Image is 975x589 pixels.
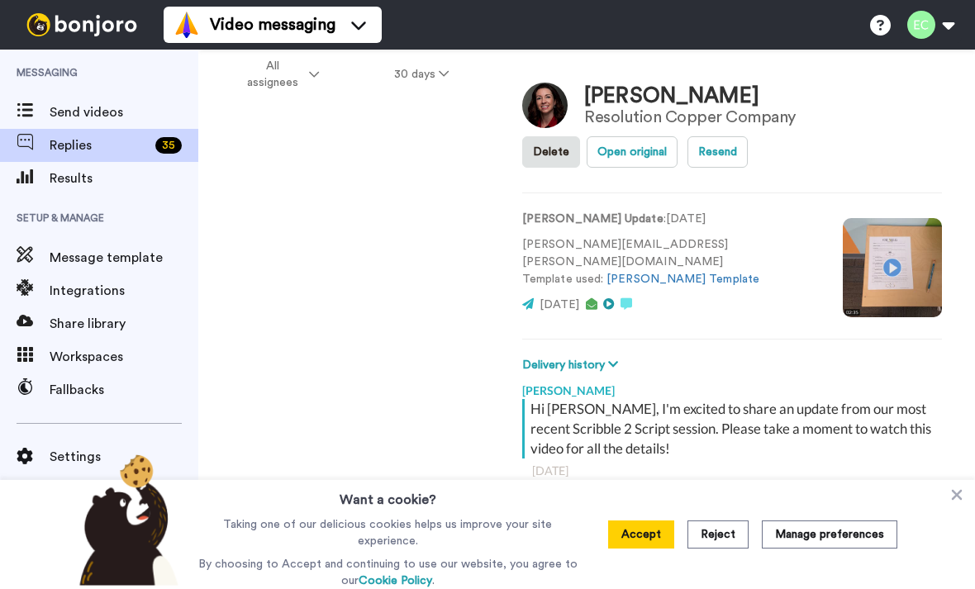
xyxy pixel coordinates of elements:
div: Hi [PERSON_NAME], I'm excited to share an update from our most recent Scribble 2 Script session. ... [530,399,938,458]
a: Cookie Policy [359,575,432,587]
span: Video messaging [210,13,335,36]
strong: [PERSON_NAME] Update [522,213,663,225]
button: Reject [687,520,749,549]
span: Share library [50,314,198,334]
button: Delivery history [522,356,623,374]
div: [PERSON_NAME] [522,374,942,399]
div: 35 [155,137,182,154]
a: [PERSON_NAME] Template [606,273,759,285]
span: Settings [50,447,198,467]
div: [PERSON_NAME] [584,84,796,108]
button: All assignees [202,51,357,97]
span: Send videos [50,102,198,122]
img: vm-color.svg [174,12,200,38]
img: bear-with-cookie.png [64,454,187,586]
span: Workspaces [50,347,198,367]
p: [PERSON_NAME][EMAIL_ADDRESS][PERSON_NAME][DOMAIN_NAME] Template used: [522,236,818,288]
button: Resend [687,136,748,168]
button: Delete [522,136,580,168]
p: Taking one of our delicious cookies helps us improve your site experience. [194,516,582,549]
img: bj-logo-header-white.svg [20,13,144,36]
button: Open original [587,136,678,168]
p: : [DATE] [522,211,818,228]
span: Results [50,169,198,188]
span: Integrations [50,281,198,301]
span: Replies [50,135,149,155]
span: [DATE] [540,299,579,311]
div: Resolution Copper Company [584,108,796,126]
div: [DATE] [532,463,932,479]
span: Fallbacks [50,380,198,400]
button: 30 days [357,59,487,89]
span: Message template [50,248,198,268]
button: Manage preferences [762,520,897,549]
img: Image of Karlene Martorana [522,83,568,128]
span: All assignees [239,58,306,91]
button: Accept [608,520,674,549]
p: By choosing to Accept and continuing to use our website, you agree to our . [194,556,582,589]
h3: Want a cookie? [340,480,436,510]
